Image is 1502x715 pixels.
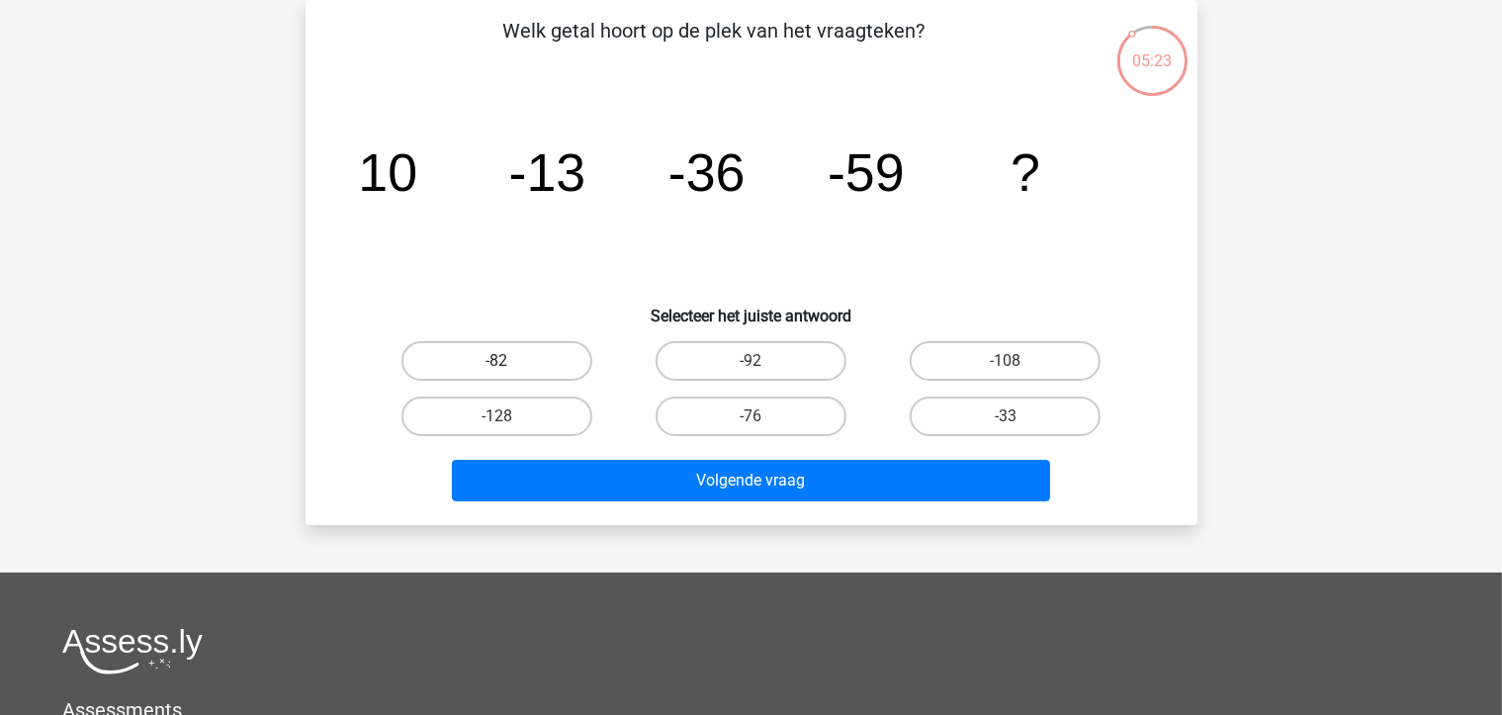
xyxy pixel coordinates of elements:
label: -82 [401,341,592,381]
tspan: -59 [828,142,905,202]
tspan: -36 [667,142,745,202]
p: Welk getal hoort op de plek van het vraagteken? [337,16,1092,75]
div: 05:23 [1115,24,1190,73]
img: Assessly logo [62,628,203,674]
label: -76 [656,397,846,436]
tspan: ? [1011,142,1040,202]
label: -33 [910,397,1101,436]
label: -108 [910,341,1101,381]
tspan: 10 [358,142,417,202]
label: -128 [401,397,592,436]
h6: Selecteer het juiste antwoord [337,291,1166,325]
button: Volgende vraag [452,460,1050,501]
label: -92 [656,341,846,381]
tspan: -13 [508,142,585,202]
